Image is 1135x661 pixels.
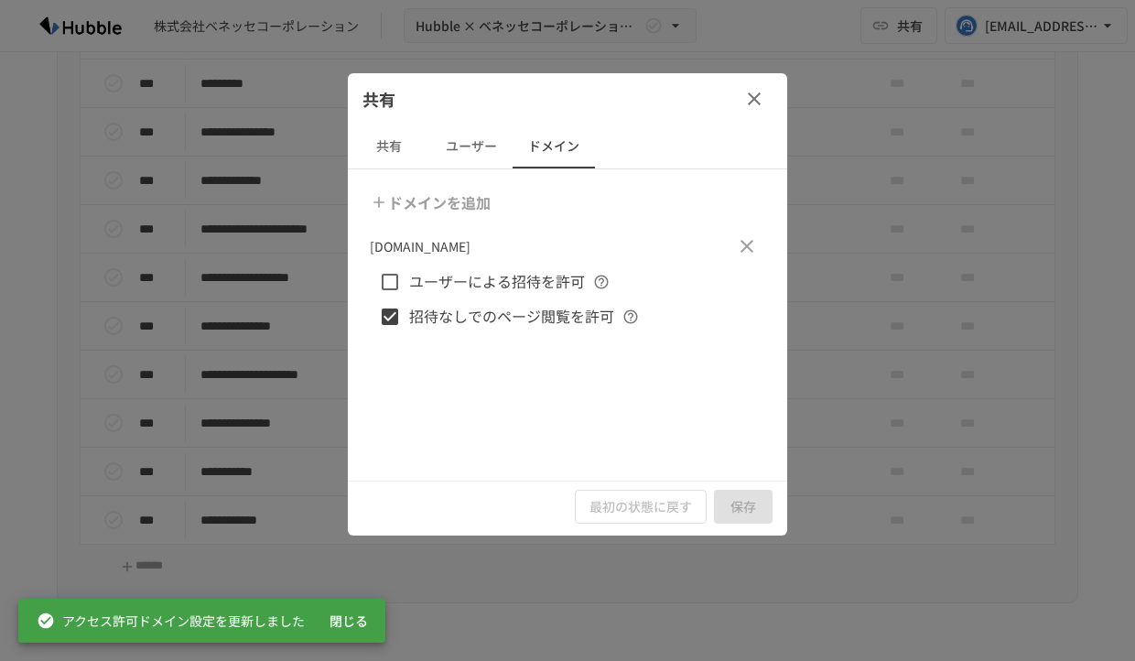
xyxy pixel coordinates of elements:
[409,270,585,294] span: ユーザーによる招待を許可
[370,236,470,256] p: [DOMAIN_NAME]
[319,604,378,638] button: 閉じる
[37,604,305,637] div: アクセス許可ドメイン設定を更新しました
[348,73,787,125] div: 共有
[409,305,614,329] span: 招待なしでのページ閲覧を許可
[430,125,513,168] button: ユーザー
[348,125,430,168] button: 共有
[513,125,595,168] button: ドメイン
[366,184,498,221] button: ドメインを追加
